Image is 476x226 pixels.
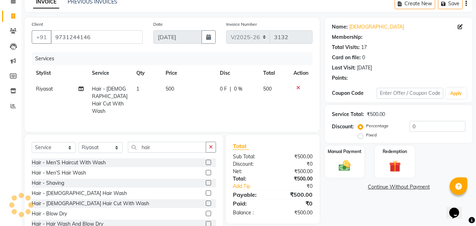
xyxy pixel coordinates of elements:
span: 500 [263,86,272,92]
div: Total: [228,175,273,183]
a: [DEMOGRAPHIC_DATA] [349,23,404,31]
div: Card on file: [332,54,361,61]
div: Hair - Blow Dry [32,210,67,218]
div: Paid: [228,199,273,208]
button: +91 [32,30,51,44]
div: [DATE] [357,64,372,72]
div: Discount: [332,123,354,130]
div: Discount: [228,160,273,168]
th: Action [289,65,313,81]
div: ₹500.00 [273,209,318,216]
th: Stylist [32,65,88,81]
span: 1 [136,86,139,92]
div: ₹500.00 [273,168,318,175]
span: 0 % [234,85,242,93]
div: Coupon Code [332,90,376,97]
label: Redemption [383,148,407,155]
span: 0 F [220,85,227,93]
label: Invoice Number [226,21,257,28]
input: Search by Name/Mobile/Email/Code [51,30,143,44]
th: Qty [132,65,161,81]
div: Balance : [228,209,273,216]
div: ₹500.00 [273,190,318,199]
span: 500 [166,86,174,92]
input: Enter Offer / Coupon Code [377,88,443,99]
div: Hair - [DEMOGRAPHIC_DATA] Hair Cut With Wash [32,200,149,207]
span: Total [233,142,249,150]
div: Hair - Men’S Hair Wash [32,169,86,177]
div: 0 [362,54,365,61]
label: Manual Payment [328,148,361,155]
input: Search or Scan [128,142,206,153]
span: Riyasat [36,86,53,92]
div: Hair - Men’S Haircut With Wash [32,159,106,166]
a: Add Tip [228,183,280,190]
div: Sub Total: [228,153,273,160]
div: Membership: [332,33,363,41]
div: ₹500.00 [367,111,385,118]
button: Apply [446,88,466,99]
th: Price [161,65,216,81]
div: ₹500.00 [273,153,318,160]
img: _cash.svg [335,159,354,172]
div: Total Visits: [332,44,360,51]
div: ₹0 [280,183,318,190]
span: | [230,85,231,93]
div: ₹0 [273,199,318,208]
span: Hair - [DEMOGRAPHIC_DATA] Hair Cut With Wash [92,86,128,114]
iframe: chat widget [446,198,469,219]
div: Last Visit: [332,64,356,72]
th: Total [259,65,290,81]
div: Payable: [228,190,273,199]
a: Continue Without Payment [326,183,471,191]
th: Service [88,65,132,81]
img: _gift.svg [385,159,404,173]
div: Service Total: [332,111,364,118]
label: Date [153,21,163,28]
div: Points: [332,74,348,82]
div: Services [32,52,318,65]
div: 17 [361,44,367,51]
div: ₹500.00 [273,175,318,183]
label: Client [32,21,43,28]
div: Hair - Shaving [32,179,64,187]
div: Net: [228,168,273,175]
label: Percentage [366,123,389,129]
div: Hair - [DEMOGRAPHIC_DATA] Hair Wash [32,190,127,197]
div: Name: [332,23,348,31]
div: ₹0 [273,160,318,168]
th: Disc [216,65,259,81]
label: Fixed [366,132,377,138]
